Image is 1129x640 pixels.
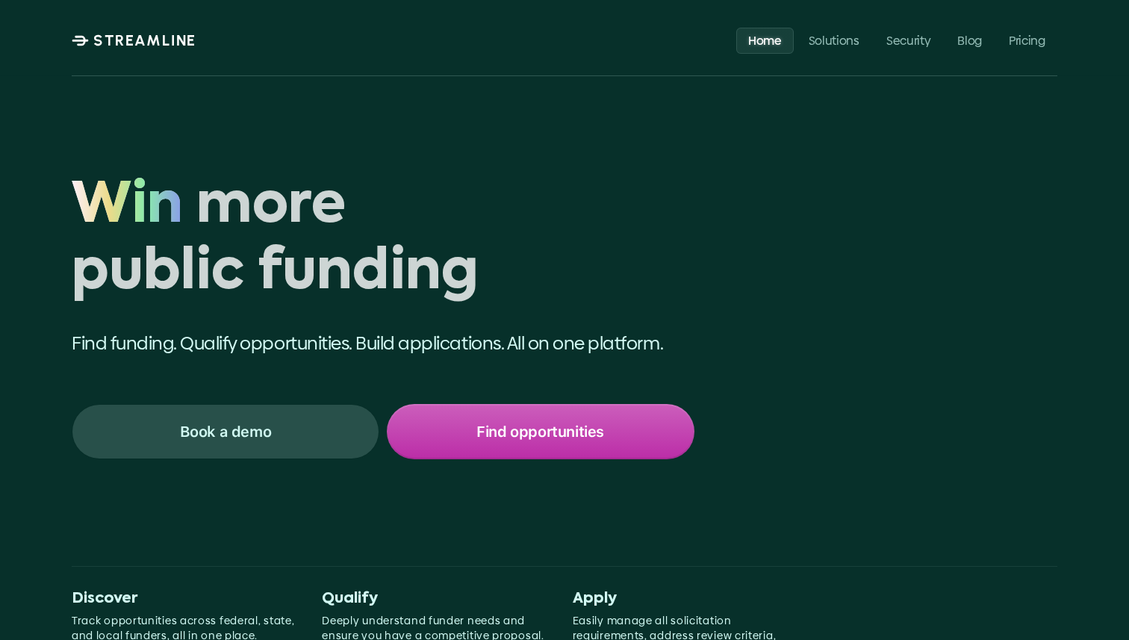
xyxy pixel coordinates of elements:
[180,422,272,441] p: Book a demo
[476,422,604,441] p: Find opportunities
[748,33,782,47] p: Home
[736,27,794,53] a: Home
[946,27,995,53] a: Blog
[886,33,930,47] p: Security
[72,331,694,356] p: Find funding. Qualify opportunities. Build applications. All on one platform.
[573,590,799,608] p: Apply
[874,27,942,53] a: Security
[387,404,694,459] a: Find opportunities
[958,33,983,47] p: Blog
[72,174,694,307] h1: Win more public funding
[322,590,548,608] p: Qualify
[72,590,298,608] p: Discover
[93,31,196,49] p: STREAMLINE
[72,404,379,459] a: Book a demo
[997,27,1057,53] a: Pricing
[1009,33,1045,47] p: Pricing
[72,174,183,240] span: Win
[809,33,859,47] p: Solutions
[72,31,196,49] a: STREAMLINE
